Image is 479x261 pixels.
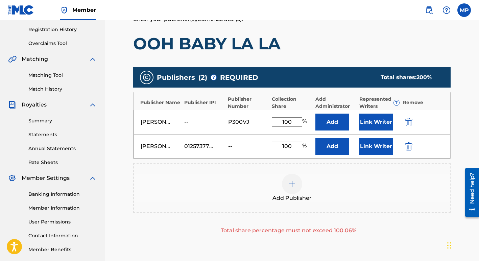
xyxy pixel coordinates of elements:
[394,100,399,105] span: ?
[447,235,451,256] div: Drag
[89,101,97,109] img: expand
[403,99,444,106] div: Remove
[8,101,16,109] img: Royalties
[89,55,97,63] img: expand
[288,180,296,188] img: add
[28,72,97,79] a: Matching Tool
[8,55,17,63] img: Matching
[228,96,268,110] div: Publisher Number
[140,99,181,106] div: Publisher Name
[28,117,97,124] a: Summary
[184,99,225,106] div: Publisher IPI
[220,72,258,82] span: REQUIRED
[440,3,453,17] div: Help
[28,131,97,138] a: Statements
[133,227,444,235] div: Total share percentage must not exceed 100.06%
[445,229,479,261] iframe: Chat Widget
[302,117,308,127] span: %
[22,55,48,63] span: Matching
[28,86,97,93] a: Match History
[211,75,216,80] span: ?
[315,96,356,110] div: Add Administrator
[302,142,308,151] span: %
[198,72,207,82] span: ( 2 )
[22,174,70,182] span: Member Settings
[359,114,393,130] button: Link Writer
[272,194,312,202] span: Add Publisher
[405,142,412,150] img: 12a2ab48e56ec057fbd8.svg
[28,205,97,212] a: Member Information
[28,40,97,47] a: Overclaims Tool
[416,74,432,80] span: 200 %
[89,174,97,182] img: expand
[272,96,312,110] div: Collection Share
[8,174,16,182] img: Member Settings
[28,191,97,198] a: Banking Information
[28,246,97,253] a: Member Benefits
[8,5,34,15] img: MLC Logo
[28,26,97,33] a: Registration History
[143,73,151,81] img: publishers
[315,138,349,155] button: Add
[22,101,47,109] span: Royalties
[157,72,195,82] span: Publishers
[60,6,68,14] img: Top Rightsholder
[422,3,436,17] a: Public Search
[460,165,479,219] iframe: Resource Center
[442,6,451,14] img: help
[457,3,471,17] div: User Menu
[28,218,97,226] a: User Permissions
[28,232,97,239] a: Contact Information
[28,159,97,166] a: Rate Sheets
[405,118,412,126] img: 12a2ab48e56ec057fbd8.svg
[425,6,433,14] img: search
[381,73,437,81] div: Total shares:
[359,138,393,155] button: Link Writer
[28,145,97,152] a: Annual Statements
[315,114,349,130] button: Add
[72,6,96,14] span: Member
[359,96,400,110] div: Represented Writers
[133,33,451,54] h1: OOH BABY LA LA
